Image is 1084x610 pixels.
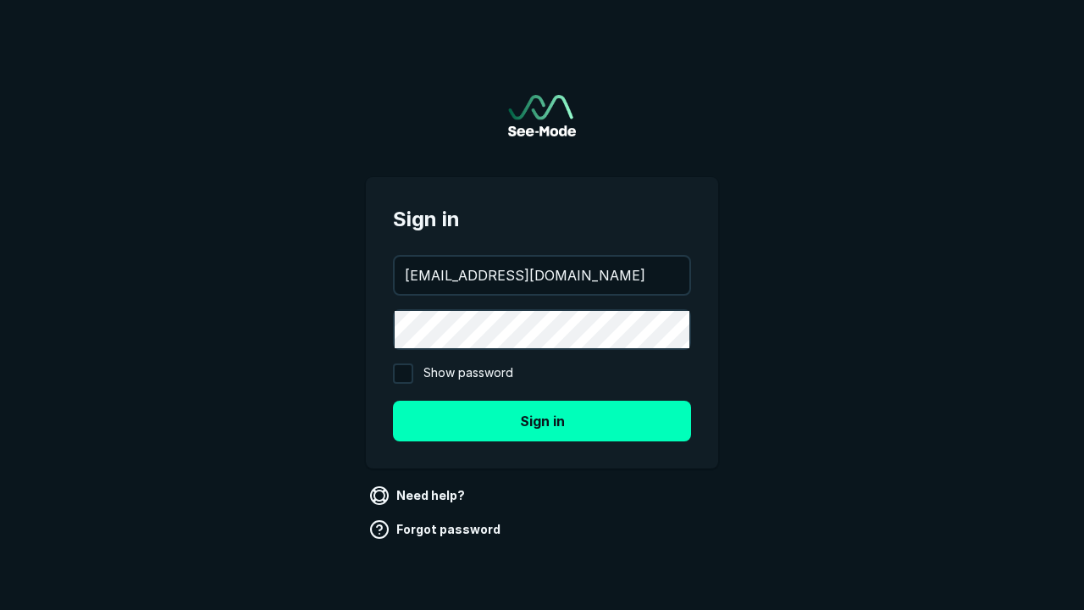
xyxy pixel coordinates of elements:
[508,95,576,136] a: Go to sign in
[366,482,472,509] a: Need help?
[395,257,689,294] input: your@email.com
[366,516,507,543] a: Forgot password
[393,401,691,441] button: Sign in
[508,95,576,136] img: See-Mode Logo
[393,204,691,235] span: Sign in
[423,363,513,384] span: Show password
